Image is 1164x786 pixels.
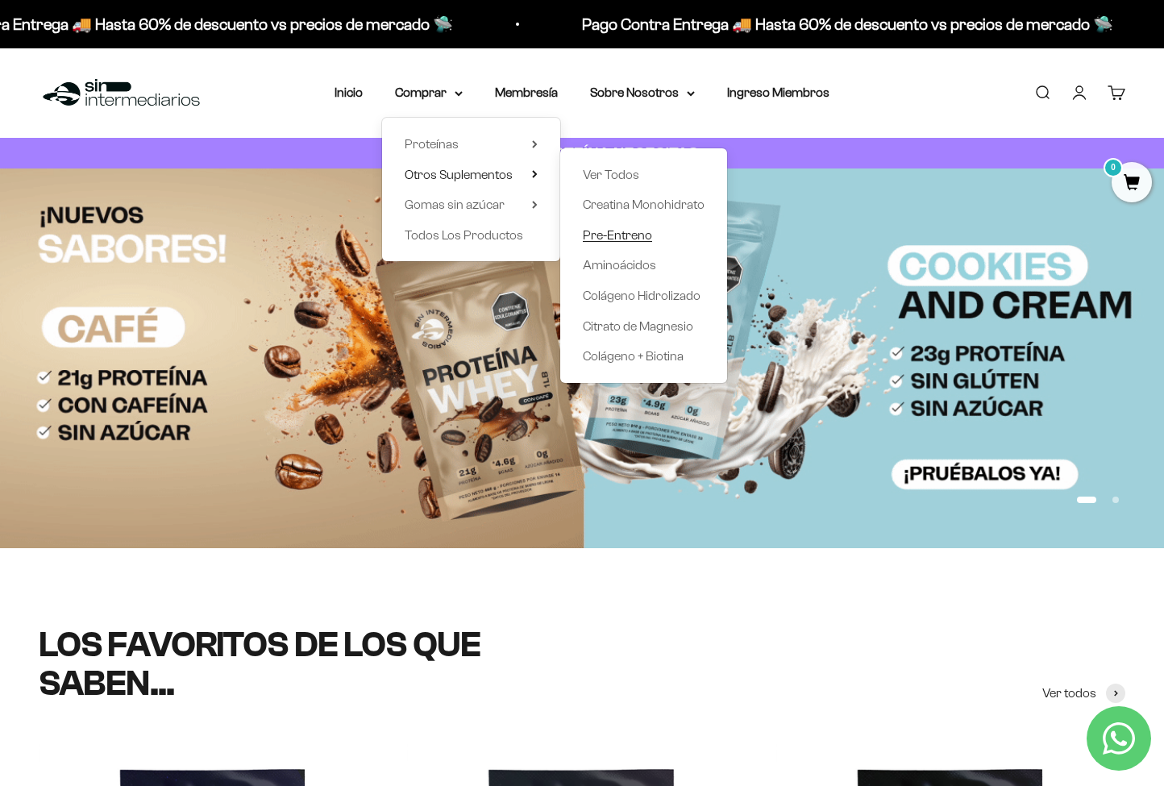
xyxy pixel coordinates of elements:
[405,194,538,215] summary: Gomas sin azúcar
[583,316,705,337] a: Citrato de Magnesio
[1042,683,1096,704] span: Ver todos
[590,82,695,103] summary: Sobre Nosotros
[405,225,538,246] a: Todos Los Productos
[583,319,693,333] span: Citrato de Magnesio
[583,349,684,363] span: Colágeno + Biotina
[342,11,873,37] p: Pago Contra Entrega 🚚 Hasta 60% de descuento vs precios de mercado 🛸
[583,346,705,367] a: Colágeno + Biotina
[405,198,505,211] span: Gomas sin azúcar
[1112,175,1152,193] a: 0
[727,85,829,99] a: Ingreso Miembros
[395,82,463,103] summary: Comprar
[405,137,459,151] span: Proteínas
[583,168,639,181] span: Ver Todos
[583,164,705,185] a: Ver Todos
[1042,683,1125,704] a: Ver todos
[583,258,656,272] span: Aminoácidos
[583,289,700,302] span: Colágeno Hidrolizado
[583,285,705,306] a: Colágeno Hidrolizado
[405,164,538,185] summary: Otros Suplementos
[583,194,705,215] a: Creatina Monohidrato
[405,168,513,181] span: Otros Suplementos
[583,198,705,211] span: Creatina Monohidrato
[583,225,705,246] a: Pre-Entreno
[583,228,652,242] span: Pre-Entreno
[39,625,480,703] split-lines: LOS FAVORITOS DE LOS QUE SABEN...
[583,255,705,276] a: Aminoácidos
[405,134,538,155] summary: Proteínas
[405,228,523,242] span: Todos Los Productos
[335,85,363,99] a: Inicio
[1104,158,1123,177] mark: 0
[495,85,558,99] a: Membresía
